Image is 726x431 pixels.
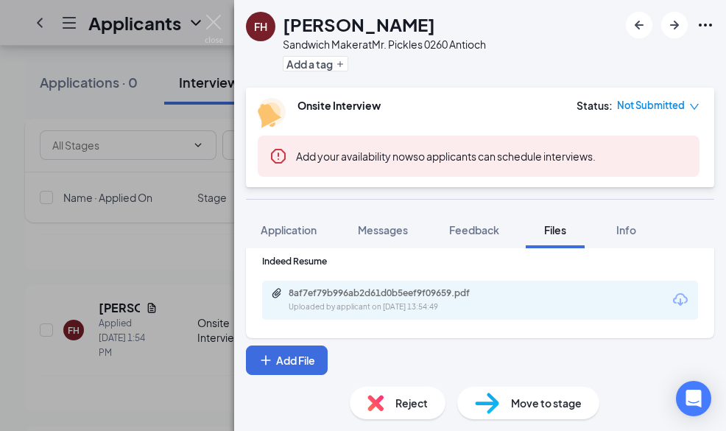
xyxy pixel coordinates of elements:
span: Messages [358,223,408,236]
span: Feedback [449,223,499,236]
a: Paperclip8af7ef79b996ab2d61d0b5eef9f09659.pdfUploaded by applicant on [DATE] 13:54:49 [271,287,510,313]
div: Uploaded by applicant on [DATE] 13:54:49 [289,301,510,313]
span: Reject [395,395,428,411]
div: FH [254,19,267,34]
b: Onsite Interview [297,99,381,112]
button: PlusAdd a tag [283,56,348,71]
svg: Plus [258,353,273,368]
span: Info [616,223,636,236]
svg: Error [269,147,287,165]
h1: [PERSON_NAME] [283,12,435,37]
div: Status : [577,98,613,113]
span: Move to stage [511,395,582,411]
span: Not Submitted [617,98,685,113]
div: 8af7ef79b996ab2d61d0b5eef9f09659.pdf [289,287,495,299]
svg: Download [672,291,689,309]
svg: Paperclip [271,287,283,299]
button: Add FilePlus [246,346,328,375]
svg: ArrowLeftNew [630,16,648,34]
div: Indeed Resume [262,255,698,267]
button: Add your availability now [296,149,413,164]
span: down [689,102,699,112]
svg: Ellipses [697,16,714,34]
span: Application [261,223,317,236]
button: ArrowRight [661,12,688,38]
div: Open Intercom Messenger [676,381,711,416]
span: so applicants can schedule interviews. [296,150,596,163]
button: ArrowLeftNew [626,12,652,38]
svg: ArrowRight [666,16,683,34]
span: Files [544,223,566,236]
div: Sandwich Maker at Mr. Pickles 0260 Antioch [283,37,486,52]
svg: Plus [336,60,345,69]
